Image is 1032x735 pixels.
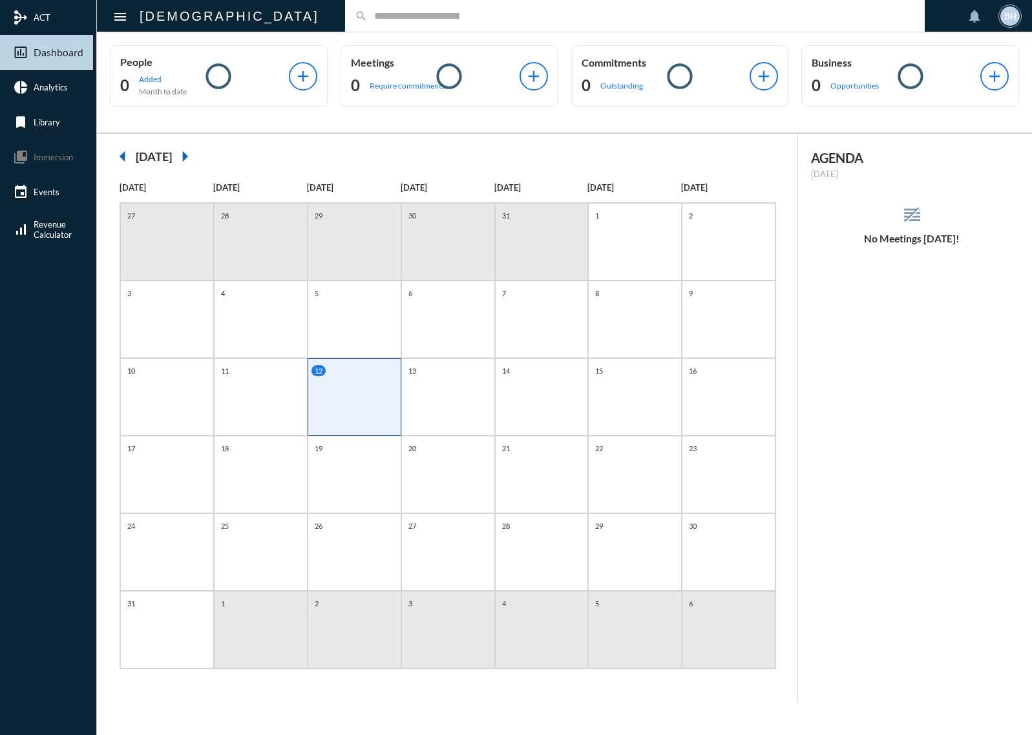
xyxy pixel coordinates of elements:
p: 28 [218,210,232,221]
p: [DATE] [494,182,588,193]
p: 9 [686,288,696,299]
p: [DATE] [811,169,1013,179]
mat-icon: collections_bookmark [13,149,28,165]
p: 27 [124,210,138,221]
mat-icon: notifications [967,8,982,24]
mat-icon: insert_chart_outlined [13,45,28,60]
mat-icon: arrow_right [172,144,198,169]
span: Library [34,117,60,127]
p: 18 [218,443,232,454]
mat-icon: pie_chart [13,80,28,95]
p: 17 [124,443,138,454]
h2: AGENDA [811,150,1013,165]
p: [DATE] [587,182,681,193]
p: 31 [499,210,513,221]
p: [DATE] [401,182,494,193]
h5: No Meetings [DATE]! [798,233,1026,244]
p: 4 [218,288,228,299]
p: 2 [686,210,696,221]
p: 4 [499,598,509,609]
p: 29 [311,210,326,221]
p: 11 [218,365,232,376]
p: 2 [311,598,322,609]
p: 13 [405,365,419,376]
p: [DATE] [307,182,401,193]
h2: [DEMOGRAPHIC_DATA] [140,6,319,27]
p: 8 [592,288,602,299]
span: ACT [34,12,50,23]
p: 1 [218,598,228,609]
button: Toggle sidenav [107,3,133,29]
p: 6 [405,288,416,299]
span: Dashboard [34,47,83,58]
p: 21 [499,443,513,454]
p: 14 [499,365,513,376]
p: [DATE] [681,182,775,193]
p: 3 [405,598,416,609]
p: 19 [311,443,326,454]
span: Analytics [34,82,68,92]
p: 26 [311,520,326,531]
span: Immersion [34,152,73,162]
p: 1 [592,210,602,221]
mat-icon: arrow_left [110,144,136,169]
p: 30 [405,210,419,221]
p: 28 [499,520,513,531]
p: 5 [311,288,322,299]
p: 30 [686,520,700,531]
mat-icon: mediation [13,10,28,25]
p: 27 [405,520,419,531]
p: 31 [124,598,138,609]
span: Events [34,187,59,197]
mat-icon: event [13,184,28,200]
p: 12 [311,365,326,376]
p: 22 [592,443,606,454]
p: [DATE] [120,182,213,193]
p: 3 [124,288,134,299]
div: BH [1000,6,1020,26]
p: 20 [405,443,419,454]
p: 7 [499,288,509,299]
p: 10 [124,365,138,376]
p: 15 [592,365,606,376]
p: 23 [686,443,700,454]
mat-icon: reorder [901,204,923,226]
p: 16 [686,365,700,376]
mat-icon: search [355,10,368,23]
p: 5 [592,598,602,609]
p: 24 [124,520,138,531]
mat-icon: signal_cellular_alt [13,222,28,237]
mat-icon: bookmark [13,114,28,130]
p: 25 [218,520,232,531]
span: Revenue Calculator [34,219,72,240]
p: 29 [592,520,606,531]
mat-icon: Side nav toggle icon [112,9,128,25]
h2: [DATE] [136,149,172,164]
p: [DATE] [213,182,307,193]
p: 6 [686,598,696,609]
